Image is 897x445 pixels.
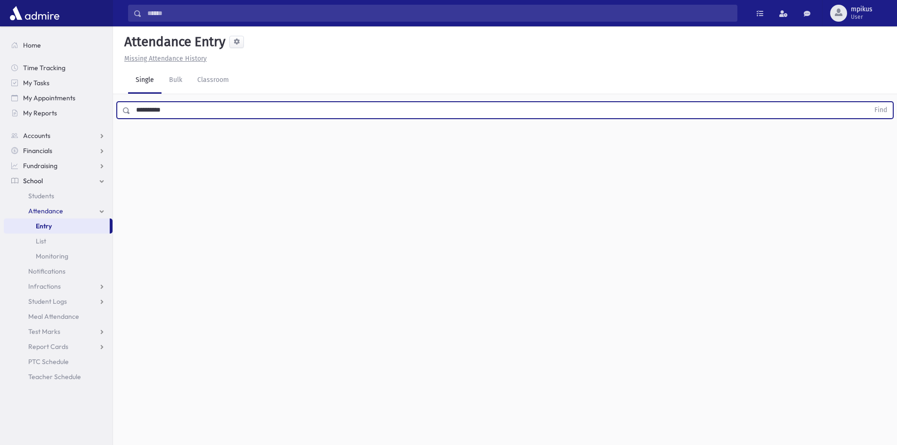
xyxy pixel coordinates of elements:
[4,38,113,53] a: Home
[28,282,61,291] span: Infractions
[4,218,110,234] a: Entry
[28,312,79,321] span: Meal Attendance
[8,4,62,23] img: AdmirePro
[4,339,113,354] a: Report Cards
[23,79,49,87] span: My Tasks
[4,60,113,75] a: Time Tracking
[4,294,113,309] a: Student Logs
[121,55,207,63] a: Missing Attendance History
[124,55,207,63] u: Missing Attendance History
[36,237,46,245] span: List
[869,102,893,118] button: Find
[4,324,113,339] a: Test Marks
[36,252,68,260] span: Monitoring
[28,372,81,381] span: Teacher Schedule
[36,222,52,230] span: Entry
[121,34,226,50] h5: Attendance Entry
[4,309,113,324] a: Meal Attendance
[162,67,190,94] a: Bulk
[4,369,113,384] a: Teacher Schedule
[142,5,737,22] input: Search
[23,41,41,49] span: Home
[28,192,54,200] span: Students
[4,158,113,173] a: Fundraising
[4,75,113,90] a: My Tasks
[190,67,236,94] a: Classroom
[28,207,63,215] span: Attendance
[23,162,57,170] span: Fundraising
[4,234,113,249] a: List
[28,342,68,351] span: Report Cards
[23,109,57,117] span: My Reports
[4,354,113,369] a: PTC Schedule
[23,131,50,140] span: Accounts
[4,105,113,121] a: My Reports
[4,128,113,143] a: Accounts
[23,177,43,185] span: School
[4,90,113,105] a: My Appointments
[23,94,75,102] span: My Appointments
[4,264,113,279] a: Notifications
[851,6,873,13] span: mpikus
[4,143,113,158] a: Financials
[28,297,67,306] span: Student Logs
[128,67,162,94] a: Single
[851,13,873,21] span: User
[23,64,65,72] span: Time Tracking
[4,188,113,203] a: Students
[4,279,113,294] a: Infractions
[28,267,65,275] span: Notifications
[4,249,113,264] a: Monitoring
[28,357,69,366] span: PTC Schedule
[23,146,52,155] span: Financials
[28,327,60,336] span: Test Marks
[4,173,113,188] a: School
[4,203,113,218] a: Attendance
